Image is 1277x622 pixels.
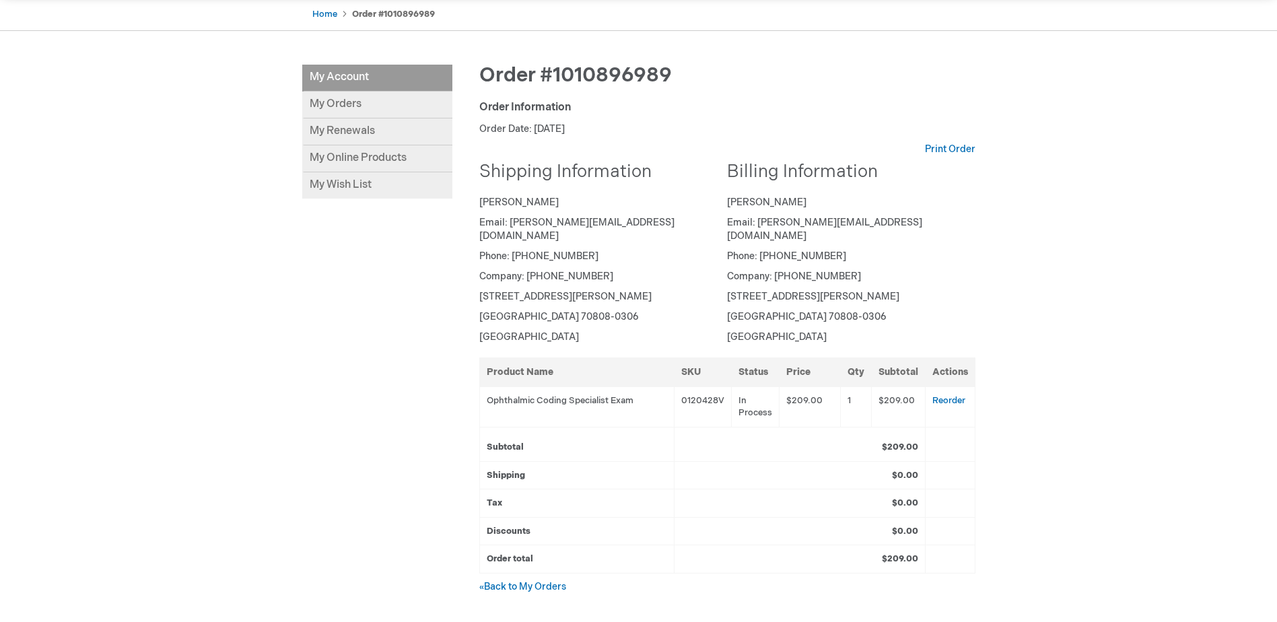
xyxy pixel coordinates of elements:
[727,331,827,343] span: [GEOGRAPHIC_DATA]
[479,250,598,262] span: Phone: [PHONE_NUMBER]
[731,386,779,427] td: In Process
[727,250,846,262] span: Phone: [PHONE_NUMBER]
[840,357,871,386] th: Qty
[302,145,452,172] a: My Online Products
[479,197,559,208] span: [PERSON_NAME]
[479,163,718,182] h2: Shipping Information
[727,197,806,208] span: [PERSON_NAME]
[302,92,452,118] a: My Orders
[487,553,533,564] strong: Order total
[882,553,918,564] strong: $209.00
[727,311,887,322] span: [GEOGRAPHIC_DATA] 70808-0306
[840,386,871,427] td: 1
[479,581,566,592] a: «Back to My Orders
[727,163,965,182] h2: Billing Information
[779,357,840,386] th: Price
[871,357,925,386] th: Subtotal
[479,386,674,427] td: Ophthalmic Coding Specialist Exam
[871,386,925,427] td: $209.00
[932,395,965,406] a: Reorder
[892,497,918,508] strong: $0.00
[487,526,530,537] strong: Discounts
[892,470,918,481] strong: $0.00
[925,357,975,386] th: Actions
[479,217,675,242] span: Email: [PERSON_NAME][EMAIL_ADDRESS][DOMAIN_NAME]
[479,357,674,386] th: Product Name
[727,271,861,282] span: Company: [PHONE_NUMBER]
[727,291,899,302] span: [STREET_ADDRESS][PERSON_NAME]
[727,217,922,242] span: Email: [PERSON_NAME][EMAIL_ADDRESS][DOMAIN_NAME]
[487,442,524,452] strong: Subtotal
[479,123,975,136] p: Order Date: [DATE]
[892,526,918,537] strong: $0.00
[479,582,484,592] small: «
[352,9,435,20] strong: Order #1010896989
[487,470,525,481] strong: Shipping
[779,386,840,427] td: $209.00
[487,497,502,508] strong: Tax
[674,386,731,427] td: 0120428V
[925,143,975,156] a: Print Order
[674,357,731,386] th: SKU
[479,291,652,302] span: [STREET_ADDRESS][PERSON_NAME]
[302,118,452,145] a: My Renewals
[479,311,639,322] span: [GEOGRAPHIC_DATA] 70808-0306
[312,9,337,20] a: Home
[731,357,779,386] th: Status
[302,172,452,199] a: My Wish List
[479,331,579,343] span: [GEOGRAPHIC_DATA]
[882,442,918,452] strong: $209.00
[479,63,672,88] span: Order #1010896989
[479,271,613,282] span: Company: [PHONE_NUMBER]
[479,100,975,116] div: Order Information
